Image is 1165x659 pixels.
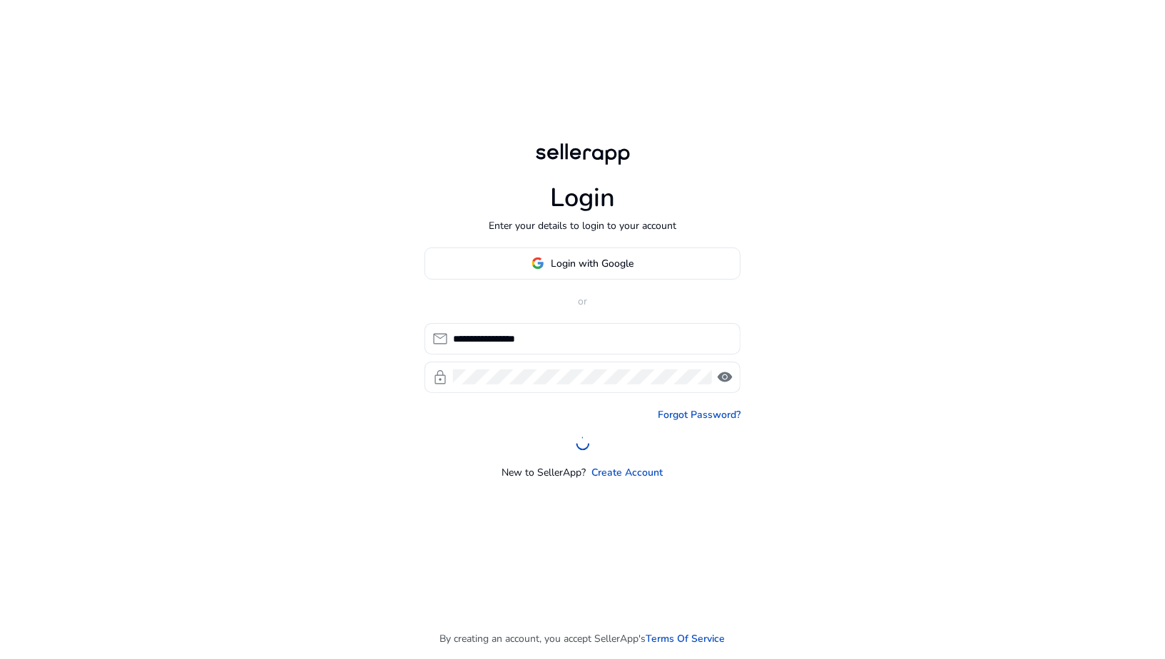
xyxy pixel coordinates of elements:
a: Create Account [592,465,663,480]
p: Enter your details to login to your account [489,218,676,233]
button: Login with Google [424,247,741,280]
span: lock [432,369,449,386]
span: visibility [716,369,733,386]
span: Login with Google [551,256,634,271]
p: or [424,294,741,309]
img: google-logo.svg [531,257,544,270]
a: Terms Of Service [646,631,726,646]
a: Forgot Password? [658,407,741,422]
span: mail [432,330,449,347]
h1: Login [550,183,615,213]
p: New to SellerApp? [502,465,586,480]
